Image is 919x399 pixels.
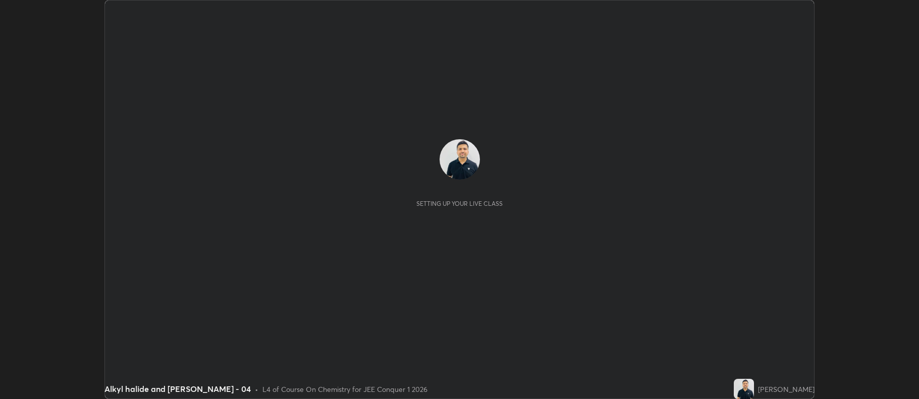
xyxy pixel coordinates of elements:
img: e927d30ab56544b1a8df2beb4b11d745.jpg [734,379,754,399]
div: Alkyl halide and [PERSON_NAME] - 04 [104,383,251,395]
div: L4 of Course On Chemistry for JEE Conquer 1 2026 [262,384,427,394]
img: e927d30ab56544b1a8df2beb4b11d745.jpg [440,139,480,180]
div: [PERSON_NAME] [758,384,815,394]
div: • [255,384,258,394]
div: Setting up your live class [416,200,503,207]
